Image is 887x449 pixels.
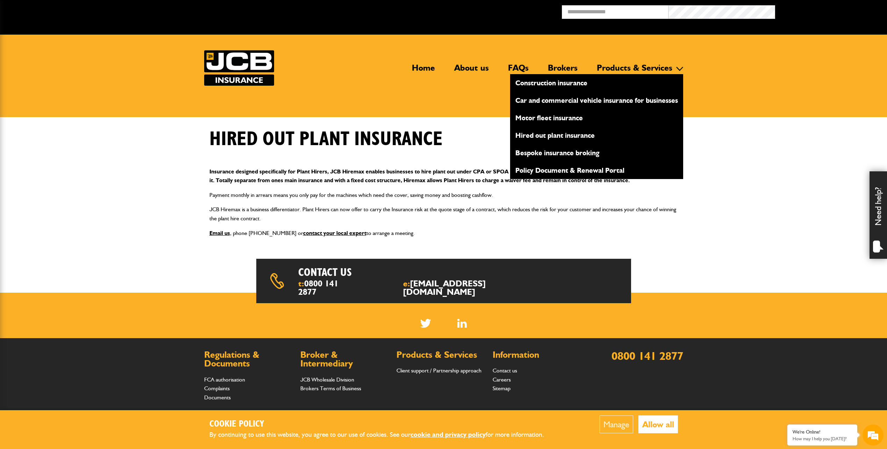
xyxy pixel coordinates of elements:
a: FAQs [503,63,534,79]
a: contact your local expert [303,230,366,236]
button: Broker Login [775,5,882,16]
div: Need help? [870,171,887,259]
input: Enter your last name [9,65,128,80]
h2: Information [493,350,582,359]
p: , phone [PHONE_NUMBER] or to arrange a meeting. [209,229,678,238]
p: How may I help you today? [793,436,852,441]
a: 0800 141 2877 [298,278,338,297]
button: Allow all [638,415,678,433]
a: Home [407,63,440,79]
span: t: [298,279,344,296]
a: JCB Wholesale Division [300,376,354,383]
div: We're Online! [793,429,852,435]
a: [EMAIL_ADDRESS][DOMAIN_NAME] [403,278,486,297]
div: Chat with us now [36,39,117,48]
img: Twitter [420,319,431,328]
a: Policy Document & Renewal Portal [510,164,683,176]
em: Start Chat [95,215,127,225]
h2: Products & Services [396,350,486,359]
img: JCB Insurance Services logo [204,50,274,86]
a: About us [449,63,494,79]
h2: Regulations & Documents [204,350,293,368]
a: FCA authorisation [204,376,245,383]
a: Brokers Terms of Business [300,385,361,392]
a: JCB Insurance Services [204,50,274,86]
input: Enter your phone number [9,106,128,121]
img: d_20077148190_company_1631870298795_20077148190 [12,39,29,49]
a: LinkedIn [457,319,467,328]
h1: Hired out plant insurance [209,128,443,151]
a: Products & Services [592,63,678,79]
p: By continuing to use this website, you agree to our use of cookies. See our for more information. [209,429,556,440]
a: 0800 141 2877 [611,349,683,363]
a: Documents [204,394,231,401]
a: Car and commercial vehicle insurance for businesses [510,94,683,106]
a: Email us [209,230,230,236]
textarea: Type your message and hit 'Enter' [9,127,128,209]
a: Careers [493,376,511,383]
a: Sitemap [493,385,510,392]
a: Hired out plant insurance [510,129,683,141]
input: Enter your email address [9,85,128,101]
a: Motor fleet insurance [510,112,683,124]
a: Complaints [204,385,230,392]
a: cookie and privacy policy [410,430,486,439]
a: Client support / Partnership approach [396,367,481,374]
p: Payment monthly in arrears means you only pay for the machines which need the cover, saving money... [209,191,678,200]
img: Linked In [457,319,467,328]
p: Insurance designed specifically for Plant Hirers, JCB Hiremax enables businesses to hire plant ou... [209,167,678,185]
a: Construction insurance [510,77,683,89]
span: e: [403,279,521,296]
a: Contact us [493,367,517,374]
div: Minimize live chat window [115,3,131,20]
p: JCB Hiremax is a business differentiator. Plant Hirers can now offer to carry the Insurance risk ... [209,205,678,223]
h2: Broker & Intermediary [300,350,389,368]
a: Brokers [543,63,583,79]
h2: Cookie Policy [209,419,556,430]
button: Manage [600,415,633,433]
a: Bespoke insurance broking [510,147,683,159]
h2: Contact us [298,266,462,279]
